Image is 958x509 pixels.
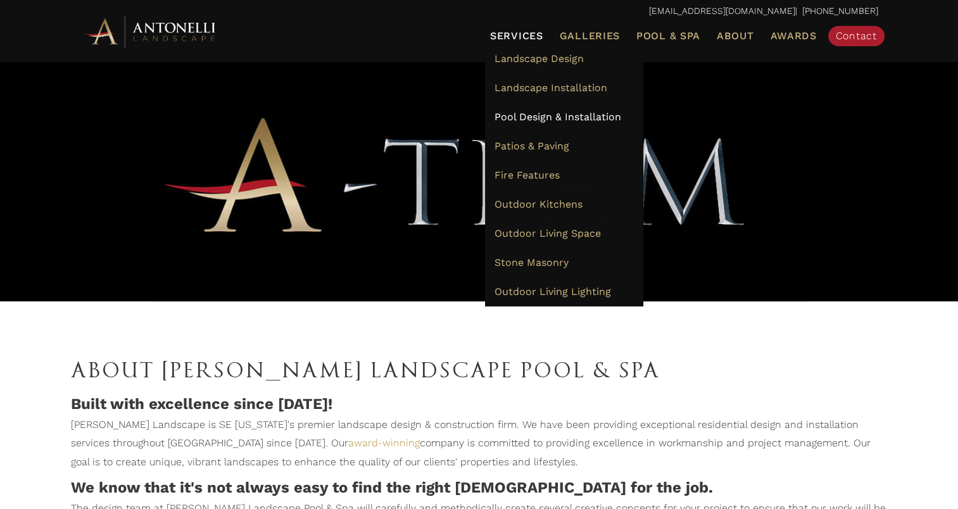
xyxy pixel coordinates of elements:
[71,352,888,387] h1: About [PERSON_NAME] Landscape Pool & Spa
[490,31,543,41] span: Services
[560,30,620,42] span: Galleries
[71,394,888,415] h4: Built with excellence since [DATE]!
[485,277,643,306] a: Outdoor Living Lighting
[770,30,816,42] span: Awards
[71,477,888,499] h4: We know that it's not always easy to find the right [DEMOGRAPHIC_DATA] for the job.
[649,6,795,16] a: [EMAIL_ADDRESS][DOMAIN_NAME]
[485,248,643,277] a: Stone Masonry
[765,28,821,44] a: Awards
[485,219,643,248] a: Outdoor Living Space
[485,190,643,219] a: Outdoor Kitchens
[71,415,888,478] p: [PERSON_NAME] Landscape is SE [US_STATE]'s premier landscape design & construction firm. We have ...
[495,82,607,94] span: Landscape Installation
[712,28,759,44] a: About
[495,227,601,239] span: Outdoor Living Space
[80,3,878,20] p: | [PHONE_NUMBER]
[348,437,420,449] a: award-winning
[495,53,584,65] span: Landscape Design
[485,44,643,73] a: Landscape Design
[555,28,625,44] a: Galleries
[717,31,754,41] span: About
[485,132,643,161] a: Patios & Paving
[485,28,548,44] a: Services
[495,286,611,298] span: Outdoor Living Lighting
[495,140,569,152] span: Patios & Paving
[495,256,569,268] span: Stone Masonry
[80,14,220,49] img: Antonelli Horizontal Logo
[485,161,643,190] a: Fire Features
[828,26,885,46] a: Contact
[495,111,621,123] span: Pool Design & Installation
[485,73,643,103] a: Landscape Installation
[636,30,700,42] span: Pool & Spa
[495,169,560,181] span: Fire Features
[495,198,583,210] span: Outdoor Kitchens
[836,30,877,42] span: Contact
[631,28,705,44] a: Pool & Spa
[485,103,643,132] a: Pool Design & Installation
